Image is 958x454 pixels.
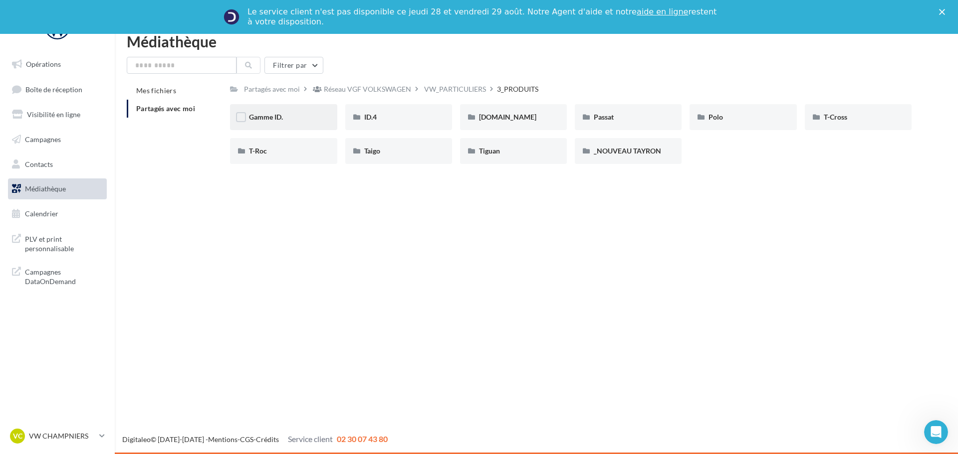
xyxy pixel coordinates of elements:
[6,54,109,75] a: Opérations
[6,203,109,224] a: Calendrier
[424,84,486,94] div: VW_PARTICULIERS
[939,9,949,15] div: Fermer
[25,265,103,287] span: Campagnes DataOnDemand
[824,113,847,121] span: T-Cross
[709,113,723,121] span: Polo
[13,431,22,441] span: VC
[208,435,238,444] a: Mentions
[6,79,109,100] a: Boîte de réception
[6,228,109,258] a: PLV et print personnalisable
[240,435,253,444] a: CGS
[497,84,538,94] div: 3_PRODUITS
[264,57,323,74] button: Filtrer par
[6,261,109,291] a: Campagnes DataOnDemand
[6,104,109,125] a: Visibilité en ligne
[249,147,267,155] span: T-Roc
[288,434,333,444] span: Service client
[122,435,388,444] span: © [DATE]-[DATE] - - -
[8,427,107,446] a: VC VW CHAMPNIERS
[247,7,718,27] div: Le service client n'est pas disponible ce jeudi 28 et vendredi 29 août. Notre Agent d'aide et not...
[25,135,61,144] span: Campagnes
[25,85,82,93] span: Boîte de réception
[244,84,300,94] div: Partagés avec moi
[26,60,61,68] span: Opérations
[364,113,377,121] span: ID.4
[224,9,239,25] img: Profile image for Service-Client
[479,147,500,155] span: Tiguan
[337,434,388,444] span: 02 30 07 43 80
[6,129,109,150] a: Campagnes
[6,154,109,175] a: Contacts
[249,113,283,121] span: Gamme ID.
[25,232,103,254] span: PLV et print personnalisable
[25,209,58,218] span: Calendrier
[479,113,536,121] span: [DOMAIN_NAME]
[122,435,151,444] a: Digitaleo
[136,86,176,95] span: Mes fichiers
[594,147,661,155] span: _NOUVEAU TAYRON
[29,431,95,441] p: VW CHAMPNIERS
[27,110,80,119] span: Visibilité en ligne
[364,147,380,155] span: Taigo
[136,104,195,113] span: Partagés avec moi
[637,7,688,16] a: aide en ligne
[924,420,948,444] iframe: Intercom live chat
[127,34,946,49] div: Médiathèque
[594,113,614,121] span: Passat
[324,84,411,94] div: Réseau VGF VOLKSWAGEN
[25,184,66,193] span: Médiathèque
[25,159,53,168] span: Contacts
[256,435,279,444] a: Crédits
[6,178,109,199] a: Médiathèque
